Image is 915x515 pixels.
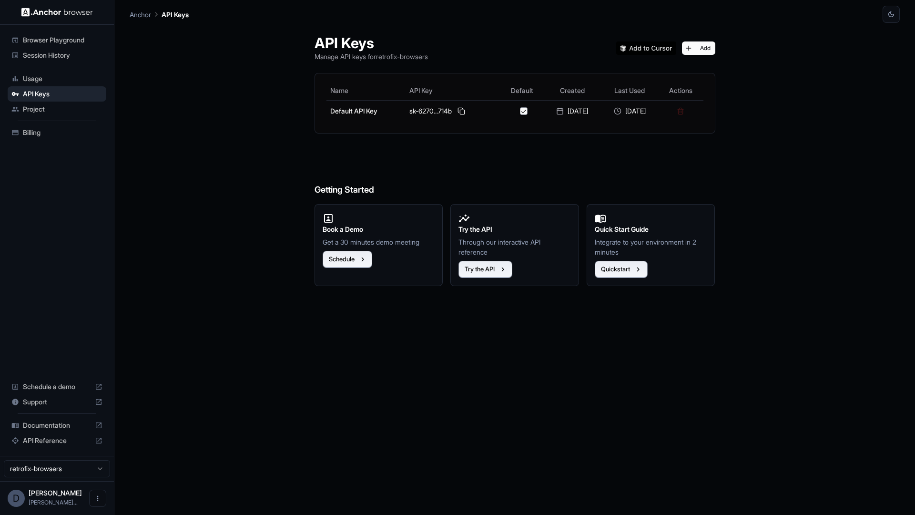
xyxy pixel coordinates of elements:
div: Billing [8,125,106,140]
div: API Reference [8,433,106,448]
div: [DATE] [605,106,654,116]
nav: breadcrumb [130,9,189,20]
span: Daniel Portela [29,489,82,497]
th: Actions [658,81,703,100]
span: API Keys [23,89,102,99]
span: API Reference [23,436,91,445]
div: Browser Playground [8,32,106,48]
span: Usage [23,74,102,83]
h2: Book a Demo [323,224,435,235]
div: Schedule a demo [8,379,106,394]
h2: Quick Start Guide [595,224,707,235]
span: Documentation [23,421,91,430]
p: Manage API keys for retrofix-browsers [315,51,428,62]
span: Billing [23,128,102,137]
div: Documentation [8,418,106,433]
p: API Keys [162,10,189,20]
th: API Key [406,81,500,100]
div: Usage [8,71,106,86]
button: Schedule [323,251,372,268]
div: D [8,490,25,507]
button: Copy API key [456,105,467,117]
button: Try the API [458,261,512,278]
div: [DATE] [548,106,597,116]
th: Created [544,81,601,100]
h1: API Keys [315,34,428,51]
div: sk-6270...714b [409,105,496,117]
p: Anchor [130,10,151,20]
button: Quickstart [595,261,648,278]
span: Project [23,104,102,114]
button: Add [682,41,715,55]
h6: Getting Started [315,145,715,197]
p: Integrate to your environment in 2 minutes [595,237,707,257]
button: Open menu [89,490,106,507]
img: Add anchorbrowser MCP server to Cursor [616,41,676,55]
th: Name [326,81,406,100]
p: Through our interactive API reference [458,237,571,257]
span: Support [23,397,91,407]
span: Session History [23,51,102,60]
span: Browser Playground [23,35,102,45]
img: Anchor Logo [21,8,93,17]
h2: Try the API [458,224,571,235]
td: Default API Key [326,100,406,122]
div: API Keys [8,86,106,102]
div: Support [8,394,106,410]
div: Session History [8,48,106,63]
p: Get a 30 minutes demo meeting [323,237,435,247]
div: Project [8,102,106,117]
span: daniel@retrofix.ai [29,499,78,506]
th: Last Used [601,81,658,100]
span: Schedule a demo [23,382,91,391]
th: Default [500,81,544,100]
